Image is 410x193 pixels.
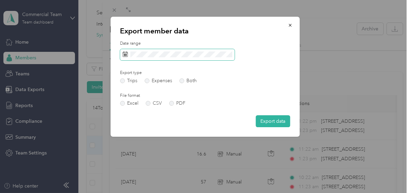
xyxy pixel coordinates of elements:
label: Both [179,78,197,83]
label: Date range [120,41,290,47]
label: Expenses [145,78,172,83]
label: Excel [120,101,138,106]
p: Export member data [120,26,290,36]
label: Export type [120,70,196,76]
label: CSV [146,101,162,106]
button: Export data [256,115,290,127]
label: PDF [169,101,185,106]
label: File format [120,93,196,99]
iframe: Everlance-gr Chat Button Frame [372,155,410,193]
label: Trips [120,78,137,83]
